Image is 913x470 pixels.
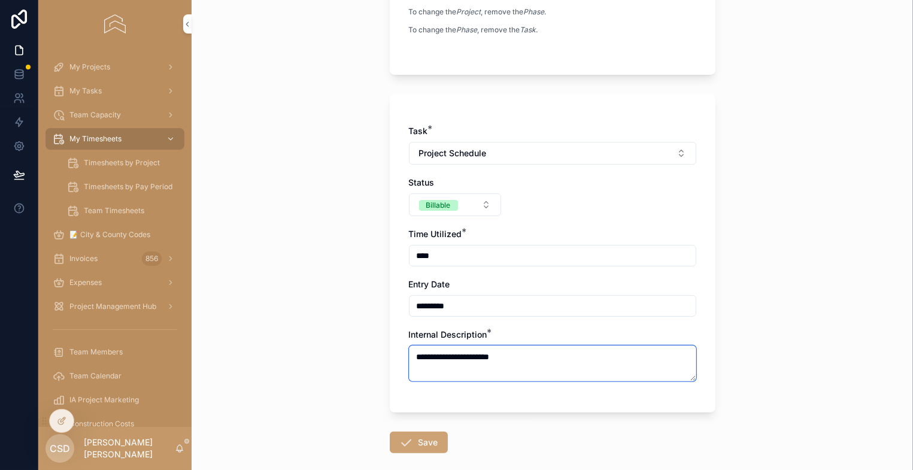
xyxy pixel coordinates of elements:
p: To change the , remove the . [409,7,620,17]
span: CSD [50,441,70,456]
span: Team Members [69,347,123,357]
em: Phase [457,25,478,34]
p: [PERSON_NAME] [PERSON_NAME] [84,436,175,460]
p: To change the , remove the . [409,25,620,35]
a: My Timesheets [46,128,184,150]
div: Billable [426,200,451,211]
a: Invoices856 [46,248,184,269]
a: My Projects [46,56,184,78]
a: Team Members [46,341,184,363]
span: Status [409,177,435,187]
a: Team Calendar [46,365,184,387]
a: Timesheets by Pay Period [60,176,184,198]
a: Expenses [46,272,184,293]
em: Task [520,25,536,34]
a: Project Management Hub [46,296,184,317]
span: Task [409,126,428,136]
a: IA Project Marketing [46,389,184,411]
a: My Tasks [46,80,184,102]
em: Project [457,7,481,16]
a: Team Capacity [46,104,184,126]
span: 📝 City & County Codes [69,230,150,239]
span: Construction Costs [69,419,134,429]
a: Team Timesheets [60,200,184,222]
em: Phase [524,7,545,16]
button: Save [390,432,448,453]
a: Timesheets by Project [60,152,184,174]
span: Project Management Hub [69,302,156,311]
span: My Projects [69,62,110,72]
span: Expenses [69,278,102,287]
span: Entry Date [409,279,450,289]
span: Time Utilized [409,229,462,239]
div: 856 [142,251,162,266]
div: scrollable content [38,48,192,427]
span: Team Calendar [69,371,122,381]
button: Select Button [409,142,696,165]
span: Team Capacity [69,110,121,120]
span: Invoices [69,254,98,263]
a: Construction Costs [46,413,184,435]
a: 📝 City & County Codes [46,224,184,245]
button: Select Button [409,193,502,216]
span: Internal Description [409,329,487,339]
span: Timesheets by Project [84,158,160,168]
span: Team Timesheets [84,206,144,216]
span: My Timesheets [69,134,122,144]
span: My Tasks [69,86,102,96]
span: IA Project Marketing [69,395,139,405]
span: Timesheets by Pay Period [84,182,172,192]
img: App logo [104,14,125,34]
span: Project Schedule [419,147,487,159]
